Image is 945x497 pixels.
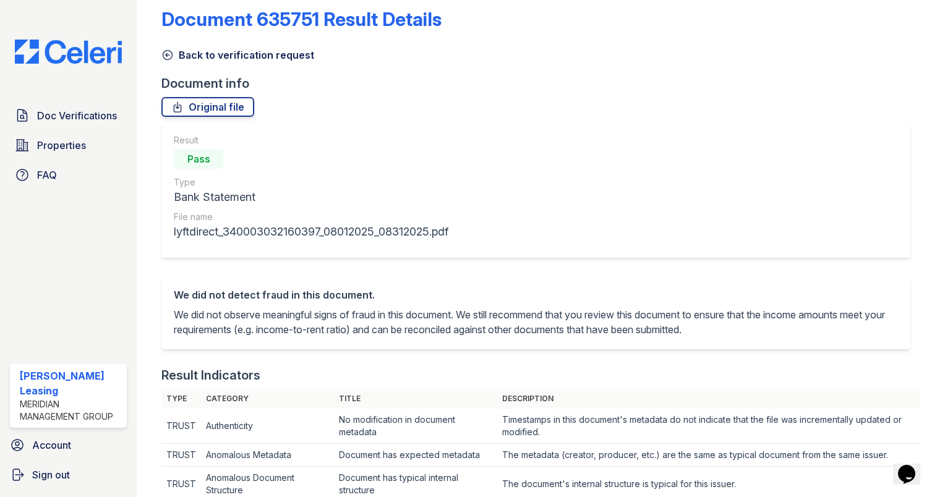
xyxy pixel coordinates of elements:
[174,307,898,337] p: We did not observe meaningful signs of fraud in this document. We still recommend that you review...
[161,75,920,92] div: Document info
[174,149,223,169] div: Pass
[32,438,71,452] span: Account
[10,133,127,158] a: Properties
[20,398,122,423] div: Meridian Management Group
[201,444,334,467] td: Anomalous Metadata
[161,8,442,30] a: Document 635751 Result Details
[5,40,132,64] img: CE_Logo_Blue-a8612792a0a2168367f1c8372b55b34899dd931a85d93a1a3d3e32e68fde9ad4.png
[174,189,448,206] div: Bank Statement
[497,389,920,409] th: Description
[161,48,314,62] a: Back to verification request
[5,433,132,457] a: Account
[161,409,201,444] td: TRUST
[161,367,260,384] div: Result Indicators
[497,409,920,444] td: Timestamps in this document's metadata do not indicate that the file was incrementally updated or...
[334,444,497,467] td: Document has expected metadata
[334,409,497,444] td: No modification in document metadata
[334,389,497,409] th: Title
[174,176,448,189] div: Type
[174,223,448,240] div: lyftdirect_340003032160397_08012025_08312025.pdf
[20,368,122,398] div: [PERSON_NAME] Leasing
[5,462,132,487] a: Sign out
[161,389,201,409] th: Type
[32,467,70,482] span: Sign out
[174,287,898,302] div: We did not detect fraud in this document.
[201,389,334,409] th: Category
[497,444,920,467] td: The metadata (creator, producer, etc.) are the same as typical document from the same issuer.
[37,138,86,153] span: Properties
[10,163,127,187] a: FAQ
[201,409,334,444] td: Authenticity
[174,134,448,147] div: Result
[37,108,117,123] span: Doc Verifications
[174,211,448,223] div: File name
[161,444,201,467] td: TRUST
[37,168,57,182] span: FAQ
[161,97,254,117] a: Original file
[893,448,933,485] iframe: chat widget
[10,103,127,128] a: Doc Verifications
